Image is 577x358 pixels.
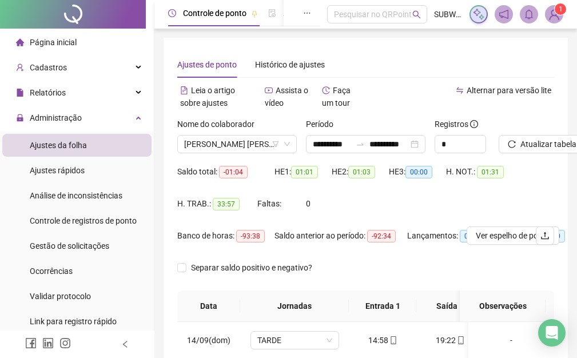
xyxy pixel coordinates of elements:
div: Lançamentos: [407,229,499,242]
div: HE 2: [332,165,389,178]
span: Faltas: [257,199,283,208]
span: Análise de inconsistências [30,191,122,200]
sup: Atualize o seu contato no menu Meus Dados [555,3,566,15]
div: H. NOT.: [446,165,520,178]
span: Observações [469,300,536,312]
div: 19:22 [425,334,475,347]
span: Gestão de solicitações [30,241,109,250]
span: to [356,140,365,149]
span: Página inicial [30,38,77,47]
div: Saldo total: [177,165,274,178]
span: 00:00 [405,166,432,178]
th: Observações [460,291,546,322]
span: Cadastros [30,63,67,72]
span: home [16,38,24,46]
img: sparkle-icon.fc2bf0ac1784a2077858766a79e2daf3.svg [472,8,485,21]
span: filter [272,141,279,148]
span: 33:57 [213,198,240,210]
div: HE 1: [274,165,332,178]
button: Ver espelho de ponto [467,226,559,245]
span: Link para registro rápido [30,317,117,326]
span: info-circle [470,120,478,128]
span: facebook [25,337,37,349]
span: swap [456,86,464,94]
span: 01:03 [348,166,375,178]
span: Admissão digital [283,9,342,18]
span: linkedin [42,337,54,349]
span: Registros [435,118,478,130]
span: 01:01 [291,166,318,178]
span: mobile [456,336,465,344]
th: Data [177,291,240,322]
span: Ajustes rápidos [30,166,85,175]
span: 01:31 [477,166,504,178]
span: Histórico de ajustes [255,60,325,69]
span: Faça um tour [322,86,351,108]
div: HE 3: [389,165,446,178]
span: file [16,89,24,97]
span: -93:38 [236,230,265,242]
span: Relatórios [30,88,66,97]
span: bell [524,9,534,19]
span: 0 [306,199,311,208]
span: Controle de ponto [183,9,246,18]
span: 1 [559,5,563,13]
img: 7526 [546,6,563,23]
span: Ocorrências [30,266,73,276]
span: Ajustes de ponto [177,60,237,69]
span: 14/09(dom) [187,336,230,345]
label: Período [306,118,341,130]
span: user-add [16,63,24,71]
span: TARDE [257,332,332,349]
span: Validar protocolo [30,292,91,301]
div: Banco de horas: [177,229,274,242]
label: Nome do colaborador [177,118,262,130]
span: Assista o vídeo [265,86,308,108]
th: Saída 1 [416,291,484,322]
span: Ver espelho de ponto [476,229,550,242]
span: notification [499,9,509,19]
span: reload [508,140,516,148]
span: instagram [59,337,71,349]
span: pushpin [251,10,258,17]
span: file-done [268,9,276,17]
span: Leia o artigo sobre ajustes [180,86,235,108]
div: Saldo anterior ao período: [274,229,407,242]
span: ellipsis [303,9,311,17]
span: -92:34 [367,230,396,242]
div: 14:58 [358,334,407,347]
span: SUBWAY [434,8,463,21]
span: lock [16,114,24,122]
span: Separar saldo positivo e negativo? [186,261,317,274]
span: 00:00 [460,230,487,242]
span: file-text [180,86,188,94]
span: Administração [30,113,82,122]
span: youtube [265,86,273,94]
div: Open Intercom Messenger [538,319,566,347]
span: swap-right [356,140,365,149]
span: -01:04 [219,166,248,178]
span: Controle de registros de ponto [30,216,137,225]
span: left [121,340,129,348]
span: Ajustes da folha [30,141,87,150]
span: ALISSA FRANCINE PENELUC DAMASCENO SANTOS [184,136,290,153]
span: history [322,86,330,94]
div: H. TRAB.: [177,197,257,210]
span: clock-circle [168,9,176,17]
div: - [477,334,545,347]
span: down [284,141,291,148]
span: upload [540,231,550,240]
span: Alternar para versão lite [467,86,551,95]
th: Entrada 1 [349,291,416,322]
th: Jornadas [240,291,349,322]
span: Atualizar tabela [520,138,576,150]
span: search [412,10,421,19]
span: mobile [388,336,397,344]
